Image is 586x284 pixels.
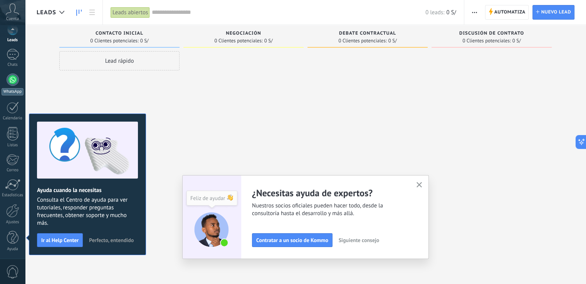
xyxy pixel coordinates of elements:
[37,196,138,227] span: Consulta el Centro de ayuda para ver tutoriales, responder preguntas frecuentes, obtener soporte ...
[6,17,19,22] span: Cuenta
[256,237,328,243] span: Contratar a un socio de Kommo
[252,233,332,247] button: Contratar a un socio de Kommo
[338,38,386,43] span: 0 Clientes potenciales:
[532,5,574,20] a: Nuevo lead
[37,233,83,247] button: Ir al Help Center
[214,38,262,43] span: 0 Clientes potenciales:
[2,193,24,198] div: Estadísticas
[63,31,176,37] div: Contacto inicial
[469,5,480,20] button: Más
[446,9,456,16] span: 0 S/
[2,168,24,173] div: Correo
[462,38,510,43] span: 0 Clientes potenciales:
[311,31,424,37] div: Debate contractual
[494,5,526,19] span: Automatiza
[339,237,379,243] span: Siguiente consejo
[485,5,529,20] a: Automatiza
[459,31,524,36] span: Discusión de contrato
[2,116,24,121] div: Calendario
[2,38,24,43] div: Leads
[425,9,444,16] span: 0 leads:
[37,187,138,194] h2: Ayuda cuando la necesitas
[72,5,86,20] a: Leads
[89,237,134,243] span: Perfecto, entendido
[2,88,24,95] div: WhatsApp
[140,38,149,43] span: 0 S/
[2,62,24,67] div: Chats
[86,234,137,246] button: Perfecto, entendido
[264,38,273,43] span: 0 S/
[339,31,396,36] span: Debate contractual
[252,187,407,199] h2: ¿Necesitas ayuda de expertos?
[435,31,548,37] div: Discusión de contrato
[2,143,24,148] div: Listas
[252,202,407,217] span: Nuestros socios oficiales pueden hacer todo, desde la consultoría hasta el desarrollo y más allá.
[226,31,261,36] span: Negociación
[86,5,99,20] a: Lista
[41,237,79,243] span: Ir al Help Center
[541,5,571,19] span: Nuevo lead
[96,31,143,36] span: Contacto inicial
[512,38,521,43] span: 0 S/
[388,38,397,43] span: 0 S/
[111,7,150,18] div: Leads abiertos
[2,220,24,225] div: Ajustes
[2,247,24,252] div: Ayuda
[335,234,383,246] button: Siguiente consejo
[59,51,180,70] div: Lead rápido
[90,38,138,43] span: 0 Clientes potenciales:
[37,9,56,16] span: Leads
[187,31,300,37] div: Negociación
